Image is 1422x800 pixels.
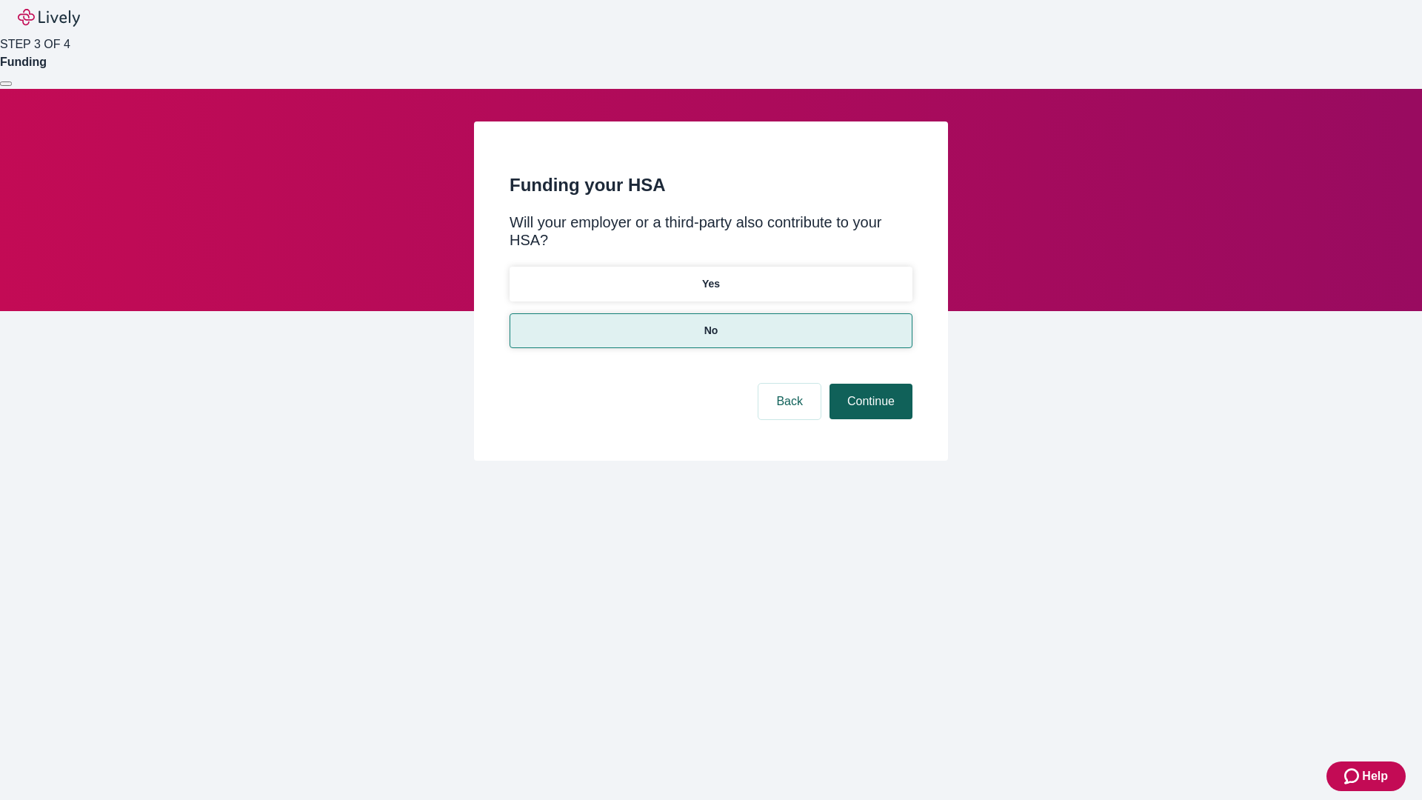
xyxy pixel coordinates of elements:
[702,276,720,292] p: Yes
[510,267,912,301] button: Yes
[510,313,912,348] button: No
[510,172,912,199] h2: Funding your HSA
[758,384,821,419] button: Back
[1326,761,1406,791] button: Zendesk support iconHelp
[829,384,912,419] button: Continue
[510,213,912,249] div: Will your employer or a third-party also contribute to your HSA?
[704,323,718,339] p: No
[18,9,80,27] img: Lively
[1362,767,1388,785] span: Help
[1344,767,1362,785] svg: Zendesk support icon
